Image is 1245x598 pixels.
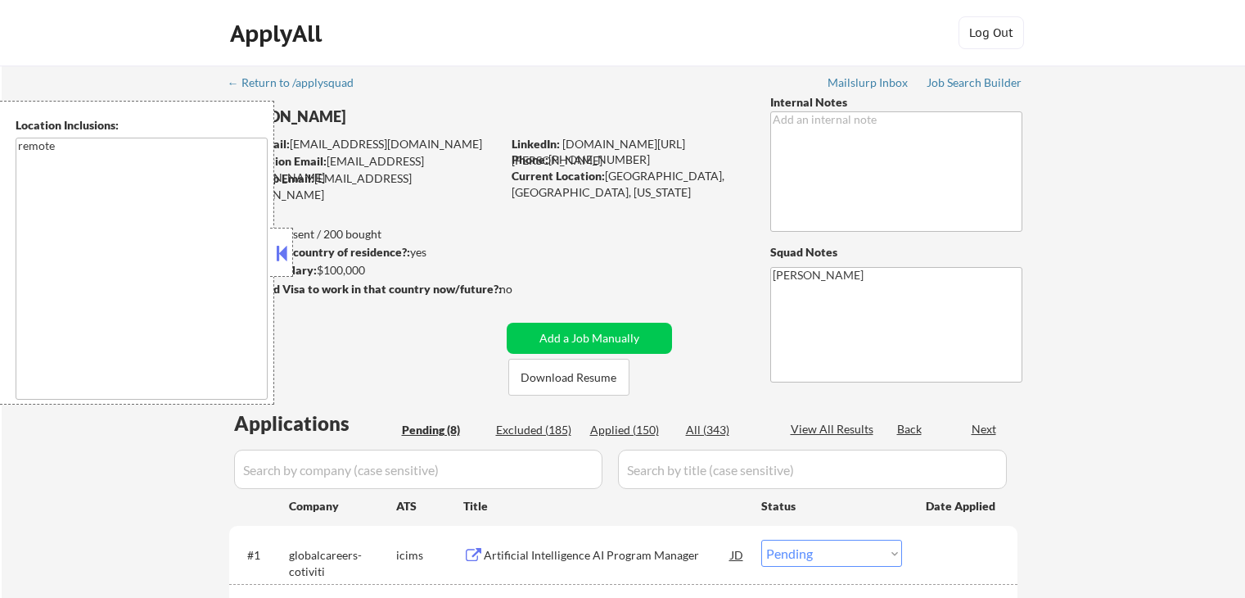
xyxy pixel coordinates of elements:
div: #1 [247,547,276,564]
div: Status [761,491,902,520]
div: globalcareers-cotiviti [289,547,396,579]
div: Company [289,498,396,514]
a: [DOMAIN_NAME][URL][PERSON_NAME] [512,137,685,167]
div: no [499,281,546,297]
div: ← Return to /applysquad [228,77,369,88]
div: Applications [234,414,396,433]
a: Mailslurp Inbox [828,76,909,93]
strong: Will need Visa to work in that country now/future?: [229,282,502,296]
strong: LinkedIn: [512,137,560,151]
div: [EMAIL_ADDRESS][DOMAIN_NAME] [229,170,501,202]
strong: Current Location: [512,169,605,183]
div: Location Inclusions: [16,117,268,134]
div: Date Applied [926,498,998,514]
div: icims [396,547,463,564]
div: [EMAIL_ADDRESS][DOMAIN_NAME] [230,153,501,185]
button: Download Resume [508,359,629,396]
div: Internal Notes [770,94,1022,111]
div: Excluded (185) [496,422,578,438]
input: Search by title (case sensitive) [618,450,1007,489]
div: Next [972,421,998,437]
div: $100,000 [228,262,501,279]
div: yes [228,244,496,260]
button: Log Out [959,16,1024,49]
div: JD [729,540,746,569]
div: Back [897,421,923,437]
div: All (343) [686,422,768,438]
div: Squad Notes [770,244,1022,260]
div: View All Results [791,421,878,437]
button: Add a Job Manually [507,323,672,354]
input: Search by company (case sensitive) [234,450,602,489]
div: Title [463,498,746,514]
div: [PERSON_NAME] [229,106,566,127]
div: [PHONE_NUMBER] [512,152,743,168]
div: ApplyAll [230,20,327,48]
div: Applied (150) [590,422,672,438]
div: [GEOGRAPHIC_DATA], [GEOGRAPHIC_DATA], [US_STATE] [512,168,743,200]
a: Job Search Builder [927,76,1022,93]
div: ATS [396,498,463,514]
div: Job Search Builder [927,77,1022,88]
div: Pending (8) [402,422,484,438]
strong: Phone: [512,152,548,166]
div: 150 sent / 200 bought [228,226,501,242]
div: [EMAIL_ADDRESS][DOMAIN_NAME] [230,136,501,152]
div: Artificial Intelligence AI Program Manager [484,547,731,564]
a: ← Return to /applysquad [228,76,369,93]
div: Mailslurp Inbox [828,77,909,88]
strong: Can work in country of residence?: [228,245,410,259]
